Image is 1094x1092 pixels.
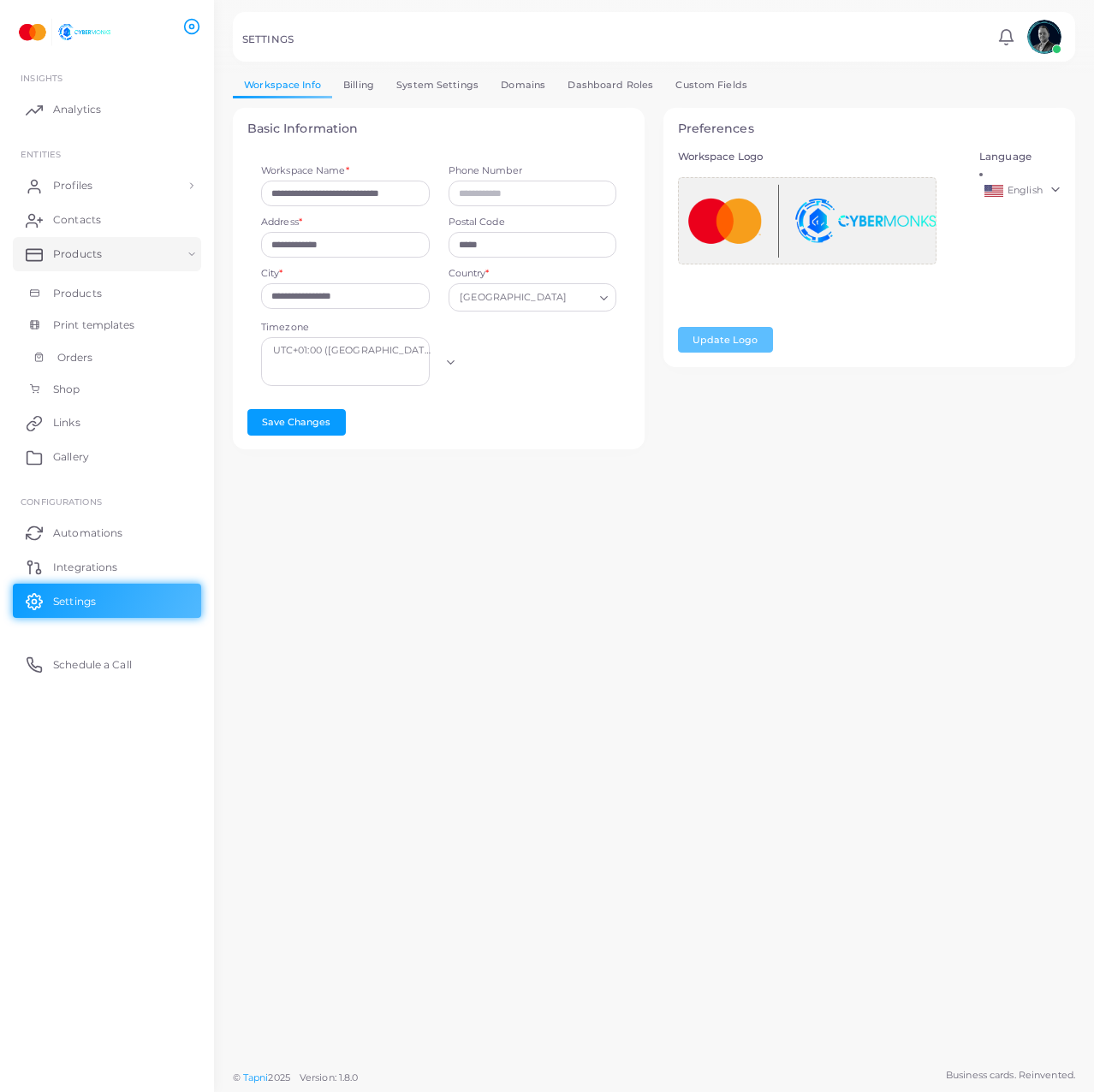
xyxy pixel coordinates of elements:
a: Profiles [13,169,201,203]
img: en [984,185,1003,197]
a: Dashboard Roles [556,73,664,98]
span: © [233,1071,358,1085]
span: [GEOGRAPHIC_DATA] [458,289,569,307]
span: Business cards. Reinvented. [946,1068,1075,1083]
span: Orders [57,350,93,365]
a: Orders [13,341,201,374]
button: Update Logo [678,327,773,353]
input: Search for option [571,288,593,307]
h4: Basic Information [247,122,631,136]
label: Postal Code [449,216,617,229]
a: Analytics [13,92,201,127]
a: Print templates [13,309,201,341]
div: Search for option [449,283,617,311]
a: Links [13,406,201,440]
span: Gallery [53,449,89,465]
a: Shop [13,373,201,406]
a: Automations [13,515,201,549]
label: Phone Number [449,164,617,178]
a: Custom Fields [664,73,758,98]
span: Version: 1.8.0 [300,1071,359,1083]
span: Profiles [53,178,92,193]
a: Gallery [13,440,201,474]
span: Settings [53,594,96,609]
a: Products [13,277,201,310]
a: Settings [13,584,201,618]
span: English [1008,184,1043,196]
span: INSIGHTS [21,73,62,83]
span: Configurations [21,496,102,507]
input: Search for option [269,363,440,382]
a: English [979,181,1061,201]
span: Integrations [53,560,117,575]
span: Products [53,246,102,262]
span: UTC+01:00 ([GEOGRAPHIC_DATA], [GEOGRAPHIC_DATA], [GEOGRAPHIC_DATA], [GEOGRAPHIC_DATA], War... [273,342,436,359]
a: avatar [1022,20,1066,54]
a: Contacts [13,203,201,237]
a: System Settings [385,73,490,98]
button: Save Changes [247,409,346,435]
span: Contacts [53,212,101,228]
div: Search for option [261,337,430,386]
h4: Preferences [678,122,1061,136]
a: Domains [490,73,556,98]
img: logo [15,16,110,48]
a: Schedule a Call [13,647,201,681]
span: ENTITIES [21,149,61,159]
a: Integrations [13,549,201,584]
span: Links [53,415,80,430]
span: Analytics [53,102,101,117]
span: Shop [53,382,80,397]
label: City [261,267,283,281]
label: Address [261,216,302,229]
a: Workspace Info [233,73,332,98]
img: avatar [1027,20,1061,54]
h5: Language [979,151,1061,163]
span: Schedule a Call [53,657,132,673]
a: Products [13,237,201,271]
h5: Workspace Logo [678,151,961,163]
label: Timezone [261,321,309,335]
a: Billing [332,73,385,98]
h5: SETTINGS [242,33,294,45]
span: Products [53,286,102,301]
a: Tapni [243,1071,269,1083]
span: Print templates [53,318,135,333]
span: Automations [53,525,122,541]
label: Country [449,267,490,281]
label: Workspace Name [261,164,349,178]
span: 2025 [268,1071,289,1085]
